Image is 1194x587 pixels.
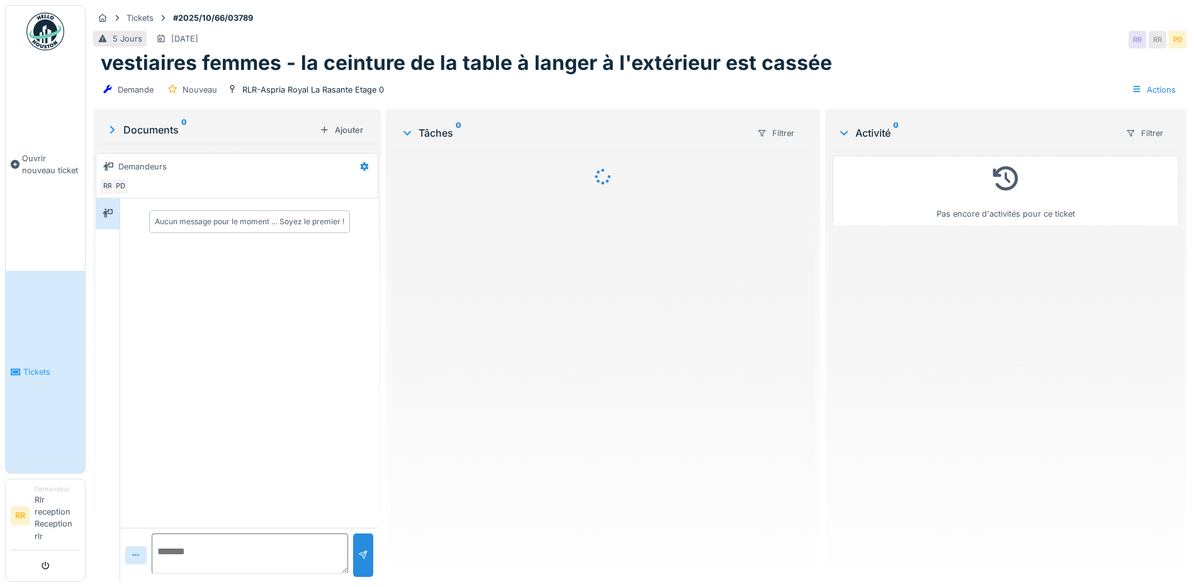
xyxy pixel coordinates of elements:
a: Ouvrir nouveau ticket [6,57,85,271]
div: RR [99,178,116,195]
li: RR [11,506,30,525]
div: RLR-Aspria Royal La Rasante Etage 0 [242,84,384,96]
div: Activité [838,125,1115,140]
div: Filtrer [752,124,800,142]
strong: #2025/10/66/03789 [168,12,258,24]
div: PD [111,178,129,195]
span: Ouvrir nouveau ticket [22,152,80,176]
sup: 0 [893,125,899,140]
div: RR [1149,31,1166,48]
span: Tickets [23,366,80,378]
div: Filtrer [1120,124,1169,142]
sup: 0 [181,122,187,137]
li: Rlr reception Reception rlr [35,484,80,547]
div: Nouveau [183,84,217,96]
div: Documents [106,122,315,137]
h1: vestiaires femmes - la ceinture de la table à langer à l'extérieur est cassée [101,51,832,75]
a: RR DemandeurRlr reception Reception rlr [11,484,80,550]
div: Demandeurs [118,161,167,173]
div: [DATE] [171,33,198,45]
div: Demande [118,84,154,96]
div: Ajouter [315,122,368,139]
div: RR [1129,31,1146,48]
sup: 0 [456,125,461,140]
div: Demandeur [35,484,80,494]
div: Tâches [401,125,746,140]
div: Actions [1126,81,1181,99]
div: 5 Jours [113,33,142,45]
div: PD [1169,31,1186,48]
div: Aucun message pour le moment … Soyez le premier ! [155,216,344,227]
div: Pas encore d'activités pour ce ticket [841,161,1171,220]
a: Tickets [6,271,85,472]
div: Tickets [127,12,154,24]
img: Badge_color-CXgf-gQk.svg [26,13,64,50]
